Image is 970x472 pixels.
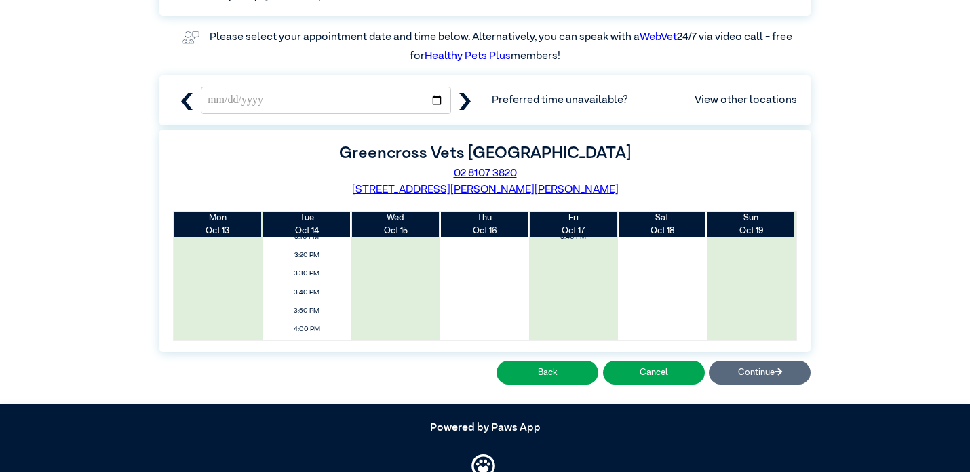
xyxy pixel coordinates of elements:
a: [STREET_ADDRESS][PERSON_NAME][PERSON_NAME] [352,184,619,195]
a: Healthy Pets Plus [425,51,511,62]
span: 4:00 PM [267,321,348,337]
span: 3:50 PM [267,303,348,319]
label: Greencross Vets [GEOGRAPHIC_DATA] [339,145,631,161]
th: Oct 17 [529,212,618,237]
button: Cancel [603,361,705,385]
th: Oct 13 [174,212,263,237]
th: Oct 18 [618,212,707,237]
th: Oct 16 [440,212,529,237]
img: vet [178,26,203,48]
span: Preferred time unavailable? [492,92,797,109]
h5: Powered by Paws App [159,422,811,435]
th: Oct 14 [263,212,351,237]
th: Oct 15 [351,212,440,237]
button: Back [497,361,598,385]
a: WebVet [640,32,677,43]
th: Oct 19 [707,212,796,237]
a: 02 8107 3820 [454,168,517,179]
span: 3:20 PM [267,248,348,263]
a: View other locations [695,92,797,109]
span: 3:30 PM [267,266,348,281]
label: Please select your appointment date and time below. Alternatively, you can speak with a 24/7 via ... [210,32,794,62]
span: 3:40 PM [267,285,348,300]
